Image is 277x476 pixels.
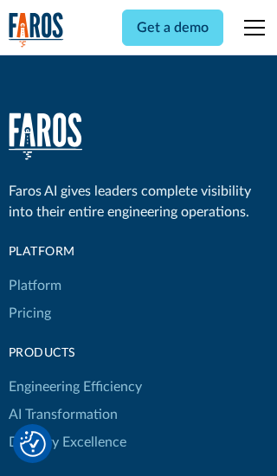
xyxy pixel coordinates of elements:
[20,431,46,457] img: Revisit consent button
[9,12,64,48] img: Logo of the analytics and reporting company Faros.
[9,181,269,222] div: Faros AI gives leaders complete visibility into their entire engineering operations.
[122,10,223,46] a: Get a demo
[9,243,142,261] div: Platform
[9,401,118,428] a: AI Transformation
[9,113,82,160] img: Faros Logo White
[9,272,61,299] a: Platform
[9,344,142,363] div: products
[9,373,142,401] a: Engineering Efficiency
[9,428,126,456] a: Delivery Excellence
[234,7,268,48] div: menu
[9,12,64,48] a: home
[20,431,46,457] button: Cookie Settings
[9,299,51,327] a: Pricing
[9,113,82,160] a: home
